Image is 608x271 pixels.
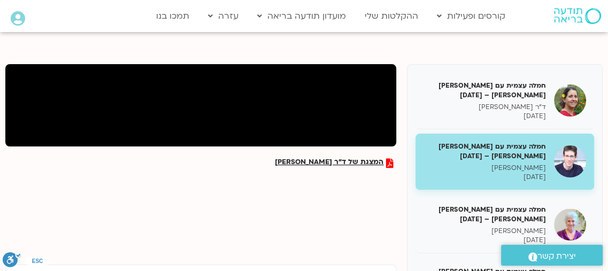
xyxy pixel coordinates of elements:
[424,205,546,224] h5: חמלה עצמית עם [PERSON_NAME] [PERSON_NAME] – [DATE]
[424,142,546,161] h5: חמלה עצמית עם [PERSON_NAME] [PERSON_NAME] – [DATE]
[252,6,351,26] a: מועדון תודעה בריאה
[424,173,546,182] p: [DATE]
[275,158,394,168] a: המצגת של ד"ר [PERSON_NAME]
[151,6,195,26] a: תמכו בנו
[424,236,546,245] p: [DATE]
[537,249,576,264] span: יצירת קשר
[554,145,586,177] img: חמלה עצמית עם סנדיה בר קמה וערן טייכר – 28/04/25
[424,81,546,100] h5: חמלה עצמית עם [PERSON_NAME] [PERSON_NAME] – [DATE]
[203,6,244,26] a: עזרה
[275,158,383,168] span: המצגת של ד"ר [PERSON_NAME]
[554,8,601,24] img: תודעה בריאה
[359,6,424,26] a: ההקלטות שלי
[501,245,603,266] a: יצירת קשר
[424,112,546,121] p: [DATE]
[432,6,511,26] a: קורסים ופעילות
[424,164,546,173] p: [PERSON_NAME]
[554,84,586,117] img: חמלה עצמית עם סנדיה בר קמה ונועה אלבלדה – 21/04/25
[554,208,586,241] img: חמלה עצמית עם סנדיה בר קמה ומירה רגב – 05/06/25
[424,227,546,236] p: [PERSON_NAME]
[424,103,546,112] p: ד"ר [PERSON_NAME]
